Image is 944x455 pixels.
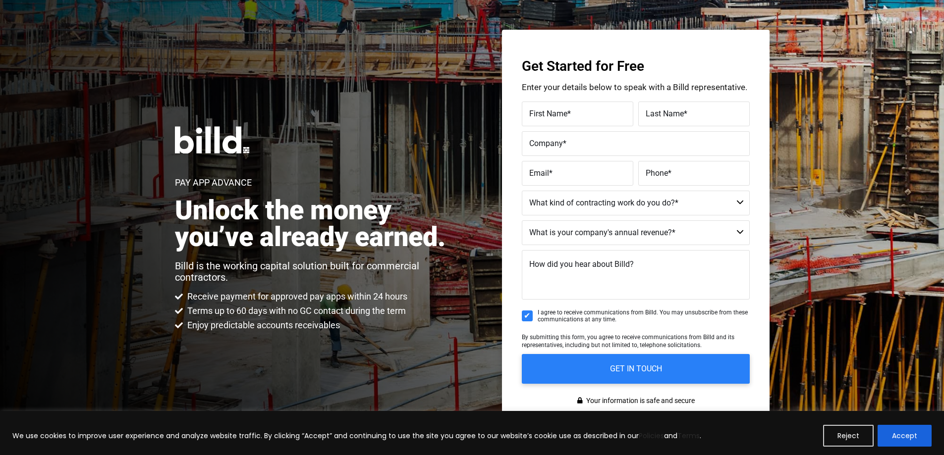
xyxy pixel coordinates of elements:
[529,259,634,269] span: How did you hear about Billd?
[522,59,750,73] h3: Get Started for Free
[529,168,549,178] span: Email
[823,425,874,447] button: Reject
[646,109,684,118] span: Last Name
[584,394,695,408] span: Your information is safe and secure
[12,430,701,442] p: We use cookies to improve user experience and analyze website traffic. By clicking “Accept” and c...
[522,334,734,349] span: By submitting this form, you agree to receive communications from Billd and its representatives, ...
[175,197,456,251] h2: Unlock the money you’ve already earned.
[639,431,664,441] a: Policies
[522,83,750,92] p: Enter your details below to speak with a Billd representative.
[522,310,533,321] input: I agree to receive communications from Billd. You may unsubscribe from these communications at an...
[185,319,340,331] span: Enjoy predictable accounts receivables
[677,431,700,441] a: Terms
[175,260,456,283] p: Billd is the working capital solution built for commercial contractors.
[175,178,252,187] h1: Pay App Advance
[646,168,668,178] span: Phone
[529,139,563,148] span: Company
[185,305,406,317] span: Terms up to 60 days with no GC contact during the term
[529,109,567,118] span: First Name
[878,425,932,447] button: Accept
[522,354,750,384] input: GET IN TOUCH
[538,309,750,323] span: I agree to receive communications from Billd. You may unsubscribe from these communications at an...
[185,291,407,303] span: Receive payment for approved pay apps within 24 hours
